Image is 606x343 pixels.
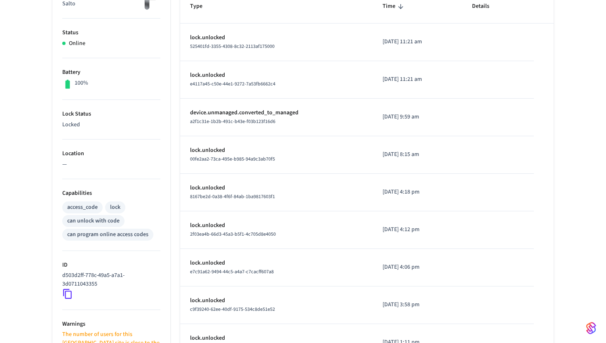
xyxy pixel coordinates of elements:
p: — [62,160,160,169]
p: lock.unlocked [190,146,363,155]
p: d503d2ff-778c-49a5-a7a1-3d0711043355 [62,271,157,289]
p: Warnings [62,320,160,329]
p: Lock Status [62,110,160,118]
p: lock.unlocked [190,259,363,267]
p: lock.unlocked [190,184,363,192]
p: [DATE] 11:21 am [383,75,453,84]
div: access_code [67,203,98,212]
p: device.unmanaged.converted_to_managed [190,109,363,117]
p: Online [69,39,85,48]
p: Battery [62,68,160,77]
p: lock.unlocked [190,33,363,42]
p: [DATE] 8:15 am [383,150,453,159]
p: lock.unlocked [190,334,363,343]
p: [DATE] 4:12 pm [383,225,453,234]
span: c9f39240-62ee-40df-9175-534c8de51e52 [190,306,275,313]
p: Location [62,149,160,158]
span: 2f03ea4b-66d3-45a3-b5f1-4c705d8e4050 [190,231,276,238]
div: lock [110,203,120,212]
p: [DATE] 11:21 am [383,38,453,46]
span: 525401fd-3355-4308-8c32-2113af175000 [190,43,275,50]
img: SeamLogoGradient.69752ec5.svg [586,322,596,335]
p: [DATE] 9:59 am [383,113,453,121]
span: e7c91a62-9494-44c5-a4a7-c7cacff607a8 [190,268,274,275]
span: a2f1c31e-1b2b-491c-b43e-f03b123f16d6 [190,118,275,125]
p: lock.unlocked [190,296,363,305]
p: Locked [62,121,160,129]
p: Capabilities [62,189,160,198]
div: can unlock with code [67,217,120,225]
p: lock.unlocked [190,71,363,80]
span: 8167be2d-0a38-4f6f-84ab-1ba9817603f1 [190,193,275,200]
span: e4117a45-c50e-44e1-9272-7a53fb6662c4 [190,80,275,88]
span: 00fe2aa2-73ca-495e-b985-94a9c3ab70f5 [190,156,275,163]
p: ID [62,261,160,270]
p: Status [62,28,160,37]
p: [DATE] 4:06 pm [383,263,453,272]
p: [DATE] 3:58 pm [383,300,453,309]
p: lock.unlocked [190,221,363,230]
div: can program online access codes [67,230,148,239]
p: 100% [75,79,88,88]
p: [DATE] 4:18 pm [383,188,453,196]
